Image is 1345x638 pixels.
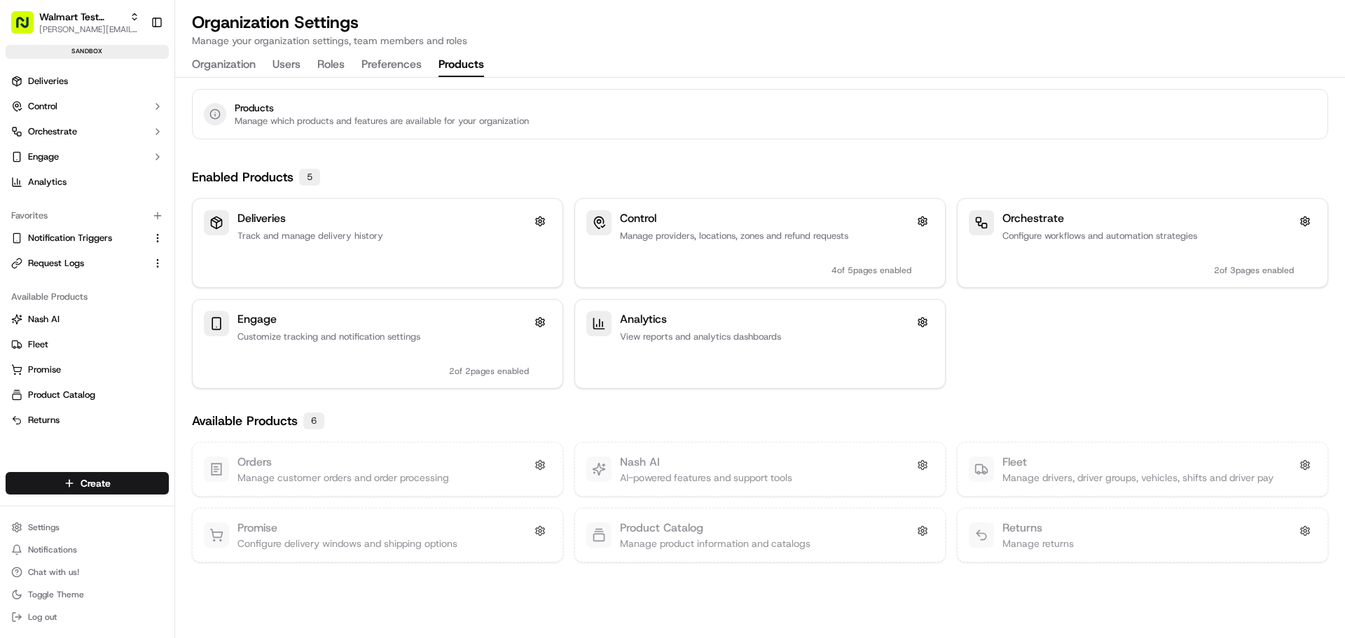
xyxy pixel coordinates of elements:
h3: Nash AI [620,454,792,471]
p: AI-powered features and support tools [620,471,792,485]
button: [PERSON_NAME][EMAIL_ADDRESS][DOMAIN_NAME] [39,24,139,35]
a: Notification Triggers [11,232,146,244]
span: Fleet [28,338,48,351]
a: Fleet [11,338,163,351]
span: Analytics [28,176,67,188]
button: Preferences [361,53,422,77]
button: Organization [192,53,256,77]
button: Request Logs [6,252,169,275]
span: Settings [28,522,60,533]
span: 2 of 2 pages enabled [449,366,529,377]
p: Manage customer orders and order processing [237,471,449,485]
h3: Fleet [1002,454,1274,471]
span: Returns [28,414,60,427]
span: Chat with us! [28,567,79,578]
button: Products [439,53,484,77]
h2: Available Products [192,411,298,431]
h3: Product Catalog [620,520,811,536]
p: Manage which products and features are available for your organization [235,115,529,127]
a: Product Catalog [11,389,163,401]
div: Favorites [6,204,169,227]
h3: Deliveries [237,210,529,227]
button: Control [6,95,169,118]
h3: Promise [237,520,457,536]
span: Control [28,100,57,113]
a: Deliveries [6,70,169,92]
button: Orchestrate [6,120,169,143]
button: Toggle Theme [6,585,169,604]
h3: Control [620,210,911,227]
button: Fleet [6,333,169,356]
p: View reports and analytics dashboards [620,331,911,343]
div: 5 [299,169,320,186]
button: Nash AI [6,308,169,331]
button: Product Catalog [6,384,169,406]
h3: Analytics [620,311,911,328]
span: Notifications [28,544,77,555]
span: Create [81,476,111,490]
p: Manage providers, locations, zones and refund requests [620,230,911,242]
button: Log out [6,607,169,627]
p: Customize tracking and notification settings [237,331,529,343]
div: Available Products [6,286,169,308]
span: Product Catalog [28,389,95,401]
a: Request Logs [11,257,146,270]
h3: Orders [237,454,449,471]
button: Roles [317,53,345,77]
span: Toggle Theme [28,589,84,600]
p: Manage product information and catalogs [620,536,811,550]
span: Orchestrate [28,125,77,138]
button: Settings [6,518,169,537]
span: 4 of 5 pages enabled [832,265,911,276]
span: Nash AI [28,313,60,326]
h3: Engage [237,311,529,328]
span: Deliveries [28,75,68,88]
h3: Products [235,101,529,115]
a: Nash AI [11,313,163,326]
h1: Organization Settings [192,11,467,34]
button: Notification Triggers [6,227,169,249]
span: Notification Triggers [28,232,112,244]
button: Create [6,472,169,494]
p: Manage returns [1002,536,1074,550]
button: Chat with us! [6,562,169,582]
p: Track and manage delivery history [237,230,529,242]
h3: Returns [1002,520,1074,536]
span: 2 of 3 pages enabled [1214,265,1294,276]
a: Promise [11,363,163,376]
a: Returns [11,414,163,427]
a: Analytics [6,171,169,193]
p: Manage your organization settings, team members and roles [192,34,467,48]
span: Promise [28,363,61,376]
div: sandbox [6,45,169,59]
button: Promise [6,359,169,381]
p: Manage drivers, driver groups, vehicles, shifts and driver pay [1002,471,1274,485]
span: Engage [28,151,59,163]
h2: Enabled Products [192,167,294,187]
span: Request Logs [28,257,84,270]
p: Configure workflows and automation strategies [1002,230,1294,242]
h3: Orchestrate [1002,210,1294,227]
span: Log out [28,611,57,623]
button: Users [273,53,301,77]
button: Engage [6,146,169,168]
div: 6 [303,412,324,429]
button: Walmart Test Provider [39,10,124,24]
button: Notifications [6,540,169,560]
button: Walmart Test Provider[PERSON_NAME][EMAIL_ADDRESS][DOMAIN_NAME] [6,6,145,39]
button: Returns [6,409,169,431]
p: Configure delivery windows and shipping options [237,536,457,550]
